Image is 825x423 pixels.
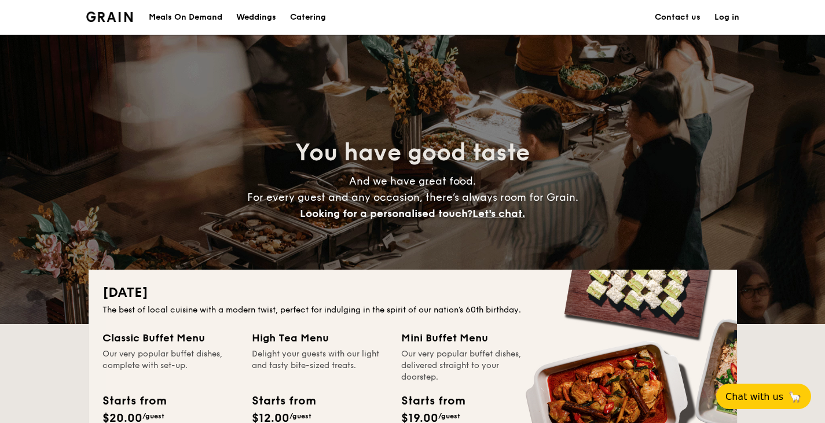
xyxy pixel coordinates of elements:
[725,391,783,402] span: Chat with us
[102,304,723,316] div: The best of local cuisine with a modern twist, perfect for indulging in the spirit of our nation’...
[86,12,133,22] img: Grain
[252,392,315,410] div: Starts from
[438,412,460,420] span: /guest
[252,330,387,346] div: High Tea Menu
[102,348,238,383] div: Our very popular buffet dishes, complete with set-up.
[300,207,472,220] span: Looking for a personalised touch?
[102,330,238,346] div: Classic Buffet Menu
[102,284,723,302] h2: [DATE]
[289,412,311,420] span: /guest
[401,348,537,383] div: Our very popular buffet dishes, delivered straight to your doorstep.
[142,412,164,420] span: /guest
[401,330,537,346] div: Mini Buffet Menu
[102,392,166,410] div: Starts from
[252,348,387,383] div: Delight your guests with our light and tasty bite-sized treats.
[86,12,133,22] a: Logotype
[788,390,802,403] span: 🦙
[401,392,464,410] div: Starts from
[472,207,525,220] span: Let's chat.
[295,139,530,167] span: You have good taste
[716,384,811,409] button: Chat with us🦙
[247,175,578,220] span: And we have great food. For every guest and any occasion, there’s always room for Grain.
